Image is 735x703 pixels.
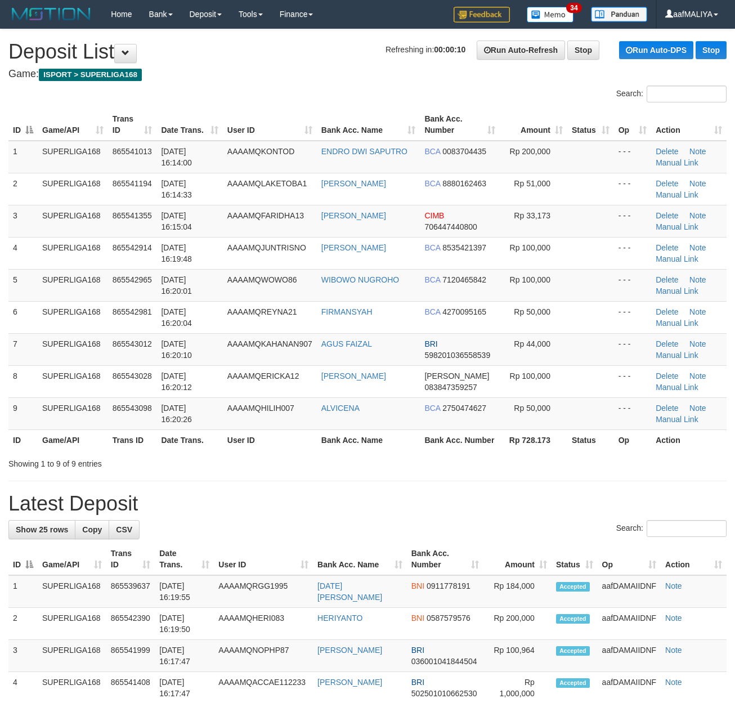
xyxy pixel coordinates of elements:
a: Manual Link [656,286,698,295]
span: [DATE] 16:20:01 [161,275,192,295]
td: aafDAMAIIDNF [598,640,661,672]
span: BNI [411,581,424,590]
a: Manual Link [656,158,698,167]
a: Stop [696,41,727,59]
td: AAAAMQRGG1995 [214,575,313,608]
a: Run Auto-Refresh [477,41,565,60]
span: Copy 7120465842 to clipboard [442,275,486,284]
td: [DATE] 16:19:55 [155,575,214,608]
td: - - - [614,397,651,429]
th: Action: activate to sort column ascending [661,543,727,575]
a: Manual Link [656,415,698,424]
th: Bank Acc. Name [317,429,420,450]
span: Accepted [556,678,590,688]
span: BRI [411,678,424,687]
a: [DATE][PERSON_NAME] [317,581,382,602]
span: 865541194 [113,179,152,188]
h4: Game: [8,69,727,80]
a: Manual Link [656,383,698,392]
span: [DATE] 16:14:33 [161,179,192,199]
span: Refreshing in: [386,45,465,54]
span: Copy 8535421397 to clipboard [442,243,486,252]
span: Show 25 rows [16,525,68,534]
th: Rp 728.173 [500,429,567,450]
span: 865543028 [113,371,152,380]
td: 2 [8,173,38,205]
th: Action: activate to sort column ascending [651,109,727,141]
span: 34 [566,3,581,13]
span: 865542981 [113,307,152,316]
a: Note [689,179,706,188]
td: 3 [8,205,38,237]
span: 865543012 [113,339,152,348]
td: 865539637 [106,575,155,608]
h1: Latest Deposit [8,492,727,515]
td: SUPERLIGA168 [38,301,108,333]
td: 6 [8,301,38,333]
a: Manual Link [656,254,698,263]
span: AAAAMQREYNA21 [227,307,297,316]
span: Copy 4270095165 to clipboard [442,307,486,316]
a: HERIYANTO [317,614,362,623]
a: CSV [109,520,140,539]
a: WIBOWO NUGROHO [321,275,399,284]
a: Note [665,614,682,623]
a: FIRMANSYAH [321,307,373,316]
td: SUPERLIGA168 [38,575,106,608]
input: Search: [647,520,727,537]
a: Note [689,147,706,156]
span: Rp 100,000 [510,371,550,380]
a: Delete [656,339,678,348]
a: Delete [656,275,678,284]
th: Status [567,429,614,450]
span: [DATE] 16:20:26 [161,404,192,424]
td: - - - [614,269,651,301]
th: Bank Acc. Number [420,429,500,450]
td: SUPERLIGA168 [38,141,108,173]
td: 865542390 [106,608,155,640]
span: BCA [424,275,440,284]
span: AAAAMQFARIDHA13 [227,211,304,220]
td: SUPERLIGA168 [38,397,108,429]
span: AAAAMQWOWO86 [227,275,297,284]
a: ALVICENA [321,404,360,413]
th: Bank Acc. Name: activate to sort column ascending [317,109,420,141]
span: [DATE] 16:19:48 [161,243,192,263]
span: AAAAMQHILIH007 [227,404,294,413]
th: Status: activate to sort column ascending [552,543,598,575]
th: ID [8,429,38,450]
span: Accepted [556,614,590,624]
span: Copy 2750474627 to clipboard [442,404,486,413]
td: AAAAMQHERI083 [214,608,313,640]
td: [DATE] 16:17:47 [155,640,214,672]
span: AAAAMQKONTOD [227,147,295,156]
span: BCA [424,307,440,316]
th: Amount: activate to sort column ascending [500,109,567,141]
td: 1 [8,575,38,608]
td: - - - [614,365,651,397]
span: Copy 706447440800 to clipboard [424,222,477,231]
a: [PERSON_NAME] [321,211,386,220]
td: - - - [614,301,651,333]
td: Rp 200,000 [483,608,552,640]
div: Showing 1 to 9 of 9 entries [8,454,298,469]
a: Delete [656,307,678,316]
th: Game/API: activate to sort column ascending [38,109,108,141]
span: BCA [424,243,440,252]
img: panduan.png [591,7,647,22]
th: Date Trans.: activate to sort column ascending [155,543,214,575]
td: SUPERLIGA168 [38,640,106,672]
a: Note [665,678,682,687]
td: - - - [614,205,651,237]
span: Copy 598201036558539 to clipboard [424,351,490,360]
span: [DATE] 16:20:10 [161,339,192,360]
td: - - - [614,173,651,205]
span: Rp 100,000 [510,243,550,252]
span: Copy [82,525,102,534]
th: Date Trans.: activate to sort column ascending [156,109,222,141]
span: [PERSON_NAME] [424,371,489,380]
td: SUPERLIGA168 [38,365,108,397]
span: Accepted [556,646,590,656]
td: 4 [8,237,38,269]
th: Op: activate to sort column ascending [598,543,661,575]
